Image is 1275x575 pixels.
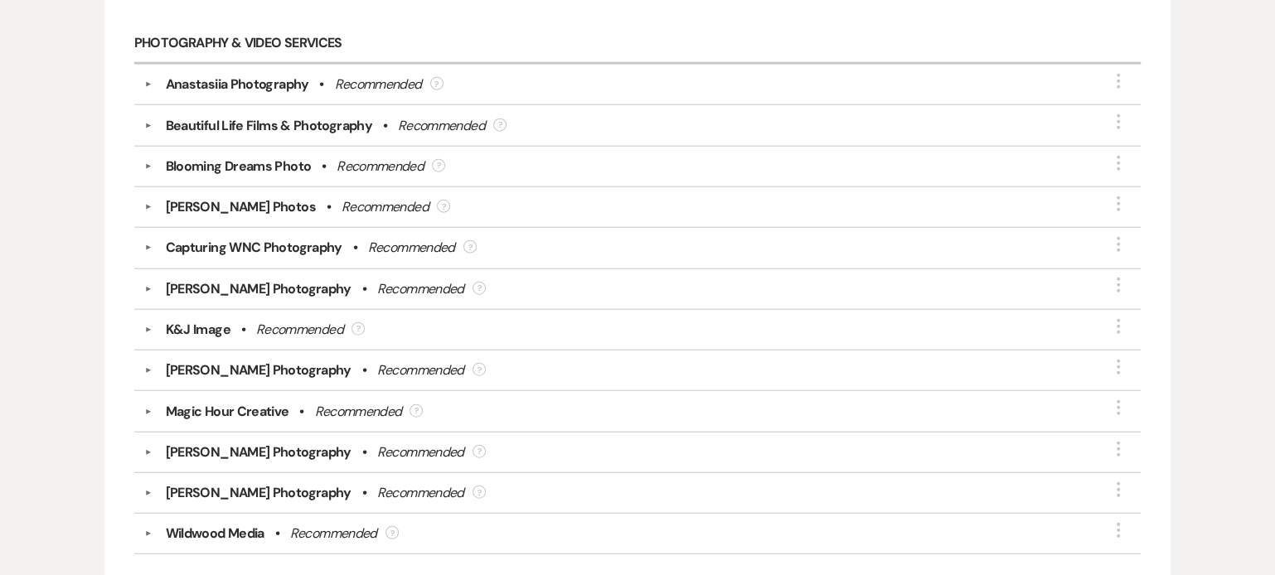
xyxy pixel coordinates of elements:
[138,529,158,538] button: ▼
[368,238,455,258] div: Recommended
[335,75,422,94] div: Recommended
[473,363,486,376] div: ?
[166,157,312,176] div: Blooming Dreams Photo
[275,524,279,544] b: •
[377,360,464,380] div: Recommended
[138,366,158,374] button: ▼
[430,77,444,90] div: ?
[361,279,366,299] b: •
[361,483,366,503] b: •
[166,279,351,299] div: [PERSON_NAME] Photography
[493,118,507,132] div: ?
[166,320,230,340] div: K&J Image
[385,526,399,539] div: ?
[352,238,356,258] b: •
[473,282,486,295] div: ?
[138,448,158,457] button: ▼
[138,162,158,171] button: ▼
[166,524,264,544] div: Wildwood Media
[327,197,331,217] b: •
[166,483,351,503] div: [PERSON_NAME] Photography
[322,157,326,176] b: •
[463,240,477,254] div: ?
[377,483,464,503] div: Recommended
[138,408,158,416] button: ▼
[314,402,401,422] div: Recommended
[166,442,351,462] div: [PERSON_NAME] Photography
[437,200,450,213] div: ?
[319,75,323,94] b: •
[337,157,424,176] div: Recommended
[138,80,158,89] button: ▼
[138,122,158,130] button: ▼
[473,486,486,499] div: ?
[377,279,464,299] div: Recommended
[342,197,429,217] div: Recommended
[473,445,486,458] div: ?
[361,442,366,462] b: •
[383,116,387,136] b: •
[377,442,464,462] div: Recommended
[166,360,351,380] div: [PERSON_NAME] Photography
[351,322,365,336] div: ?
[241,320,245,340] b: •
[138,285,158,293] button: ▼
[432,159,445,172] div: ?
[410,404,423,418] div: ?
[299,402,303,422] b: •
[256,320,343,340] div: Recommended
[166,116,372,136] div: Beautiful Life Films & Photography
[166,197,316,217] div: [PERSON_NAME] Photos
[138,244,158,252] button: ▼
[138,326,158,334] button: ▼
[138,203,158,211] button: ▼
[166,402,289,422] div: Magic Hour Creative
[290,524,377,544] div: Recommended
[398,116,485,136] div: Recommended
[166,75,309,94] div: Anastasiia Photography
[138,489,158,497] button: ▼
[166,238,342,258] div: Capturing WNC Photography
[361,360,366,380] b: •
[134,23,1142,65] h6: Photography & Video Services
